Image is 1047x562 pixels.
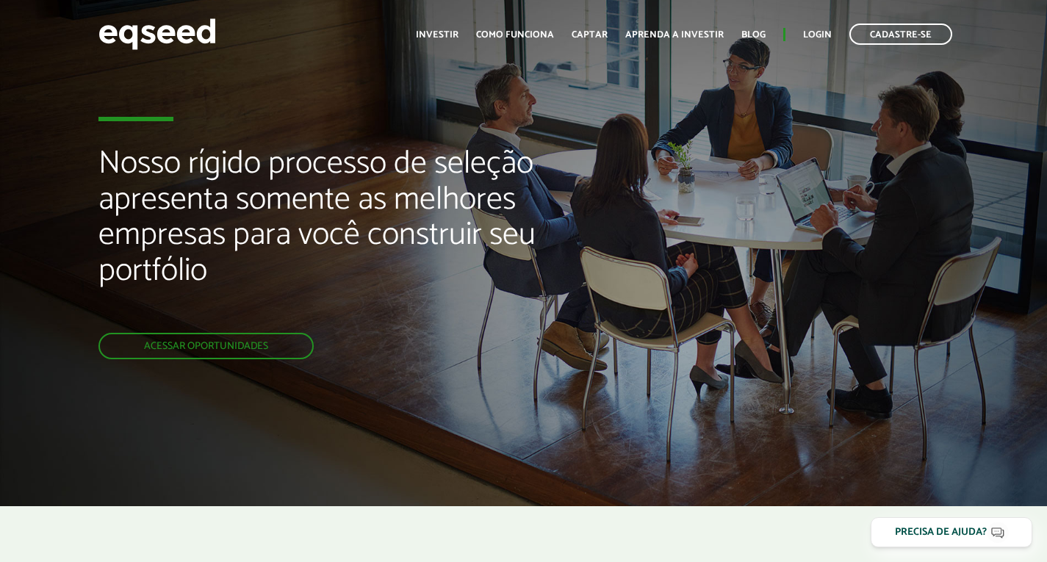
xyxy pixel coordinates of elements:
a: Acessar oportunidades [98,333,314,359]
h2: Nosso rígido processo de seleção apresenta somente as melhores empresas para você construir seu p... [98,146,600,333]
a: Investir [416,30,458,40]
a: Cadastre-se [849,24,952,45]
img: EqSeed [98,15,216,54]
a: Blog [741,30,766,40]
a: Login [803,30,832,40]
a: Como funciona [476,30,554,40]
a: Captar [572,30,608,40]
a: Aprenda a investir [625,30,724,40]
